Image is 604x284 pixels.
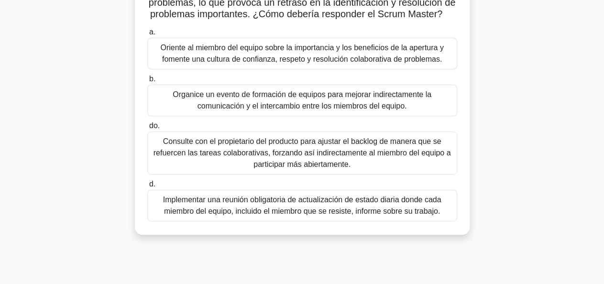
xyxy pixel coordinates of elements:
[149,75,155,83] font: b.
[154,137,451,168] font: Consulte con el propietario del producto para ajustar el backlog de manera que se refuercen las t...
[173,90,431,110] font: Organice un evento de formación de equipos para mejorar indirectamente la comunicación y el inter...
[149,28,155,36] font: a.
[149,121,160,130] font: do.
[163,196,441,215] font: Implementar una reunión obligatoria de actualización de estado diaria donde cada miembro del equi...
[149,180,155,188] font: d.
[160,44,443,63] font: Oriente al miembro del equipo sobre la importancia y los beneficios de la apertura y fomente una ...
